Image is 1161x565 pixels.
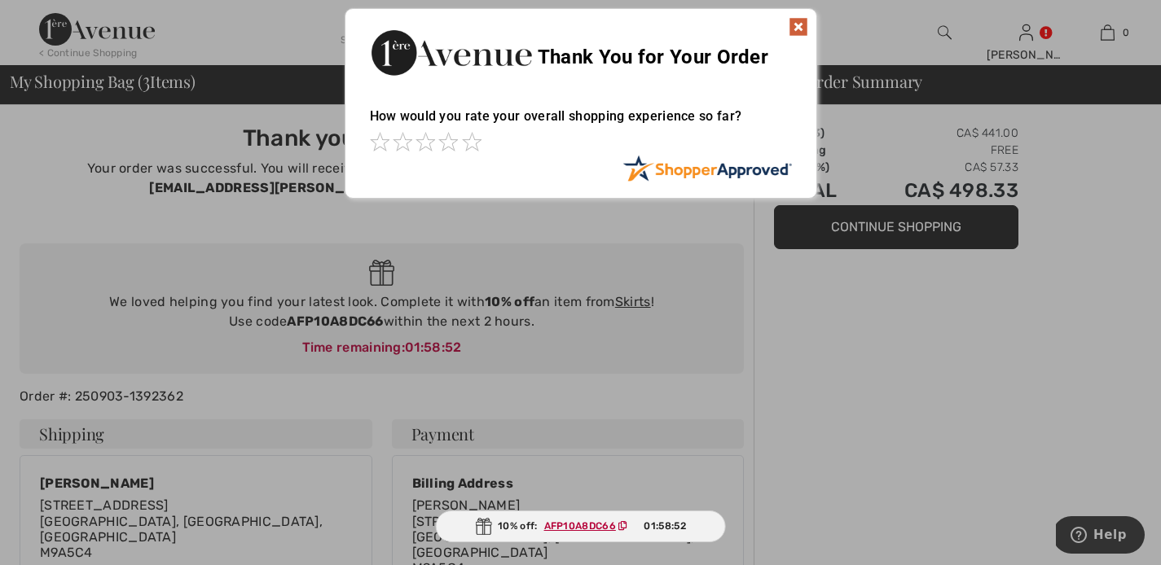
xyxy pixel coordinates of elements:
span: 01:58:52 [644,519,685,533]
div: How would you rate your overall shopping experience so far? [370,92,792,155]
span: Help [37,11,71,26]
span: Thank You for Your Order [538,46,768,68]
img: x [789,17,808,37]
div: 10% off: [435,510,726,542]
img: Gift.svg [475,518,491,535]
img: Thank You for Your Order [370,25,533,80]
ins: AFP10A8DC66 [544,520,616,532]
